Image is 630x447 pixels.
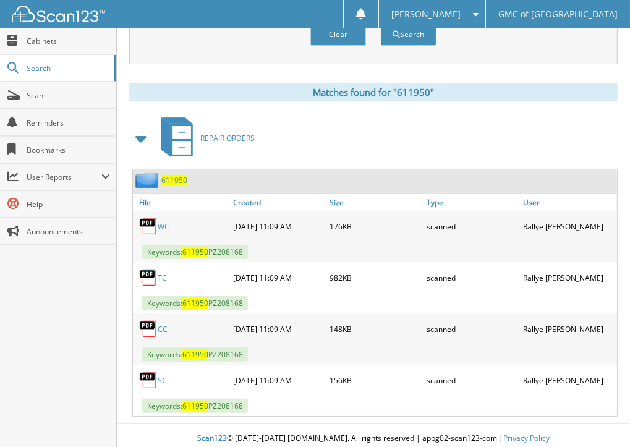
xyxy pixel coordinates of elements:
[182,298,208,309] span: 611950
[158,324,168,334] a: CC
[326,368,424,393] div: 156KB
[391,11,461,18] span: [PERSON_NAME]
[326,214,424,239] div: 176KB
[182,349,208,360] span: 611950
[381,23,436,46] button: Search
[326,317,424,341] div: 148KB
[27,117,110,128] span: Reminders
[230,317,327,341] div: [DATE] 11:09 AM
[27,145,110,155] span: Bookmarks
[27,63,108,74] span: Search
[230,368,327,393] div: [DATE] 11:09 AM
[27,90,110,101] span: Scan
[310,23,366,46] button: Clear
[182,401,208,411] span: 611950
[27,226,110,237] span: Announcements
[200,133,255,143] span: REPAIR ORDERS
[142,245,248,259] span: Keywords: PZ208168
[158,375,167,386] a: SC
[230,265,327,290] div: [DATE] 11:09 AM
[520,194,617,211] a: User
[142,347,248,362] span: Keywords: PZ208168
[139,371,158,390] img: PDF.png
[27,36,110,46] span: Cabinets
[424,214,521,239] div: scanned
[424,265,521,290] div: scanned
[129,83,618,101] div: Matches found for "611950"
[424,368,521,393] div: scanned
[139,320,158,338] img: PDF.png
[161,175,187,185] a: 611950
[135,172,161,188] img: folder2.png
[139,268,158,287] img: PDF.png
[142,399,248,413] span: Keywords: PZ208168
[424,194,521,211] a: Type
[520,368,617,393] div: Rallye [PERSON_NAME]
[158,221,169,232] a: WC
[520,317,617,341] div: Rallye [PERSON_NAME]
[498,11,618,18] span: GMC of [GEOGRAPHIC_DATA]
[326,265,424,290] div: 982KB
[230,214,327,239] div: [DATE] 11:09 AM
[520,265,617,290] div: Rallye [PERSON_NAME]
[182,247,208,257] span: 611950
[139,217,158,236] img: PDF.png
[142,296,248,310] span: Keywords: PZ208168
[520,214,617,239] div: Rallye [PERSON_NAME]
[133,194,230,211] a: File
[27,199,110,210] span: Help
[230,194,327,211] a: Created
[503,433,550,443] a: Privacy Policy
[326,194,424,211] a: Size
[197,433,227,443] span: Scan123
[154,114,255,163] a: REPAIR ORDERS
[568,388,630,447] iframe: Chat Widget
[158,273,167,283] a: TC
[424,317,521,341] div: scanned
[12,6,105,22] img: scan123-logo-white.svg
[27,172,101,182] span: User Reports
